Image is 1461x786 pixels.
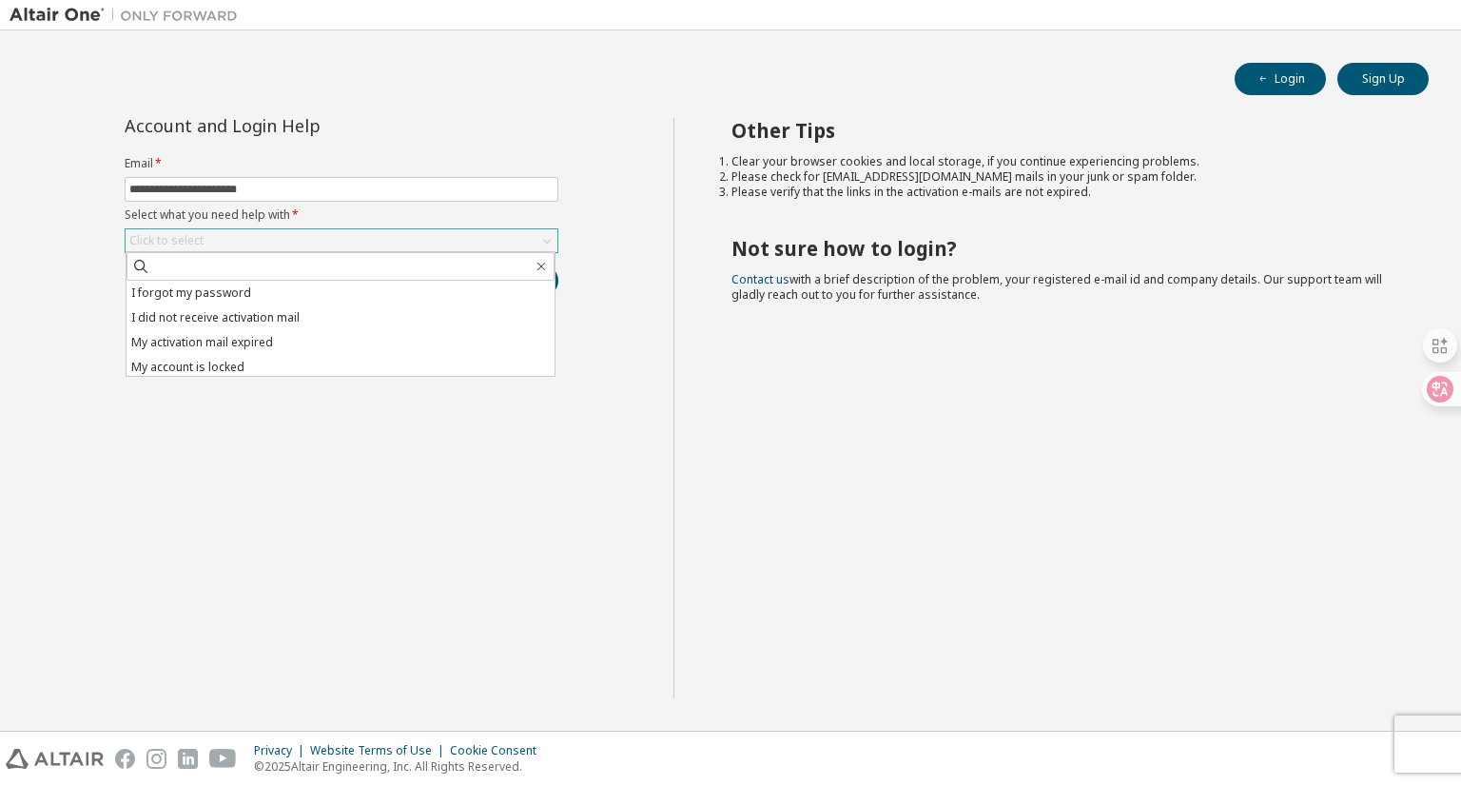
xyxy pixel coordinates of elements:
label: Email [125,156,558,171]
img: linkedin.svg [178,749,198,769]
h2: Not sure how to login? [731,236,1395,261]
li: Please verify that the links in the activation e-mails are not expired. [731,185,1395,200]
img: altair_logo.svg [6,749,104,769]
div: Click to select [129,233,204,248]
li: Clear your browser cookies and local storage, if you continue experiencing problems. [731,154,1395,169]
p: © 2025 Altair Engineering, Inc. All Rights Reserved. [254,758,548,775]
div: Website Terms of Use [310,743,450,758]
h2: Other Tips [731,118,1395,143]
a: Contact us [731,271,789,287]
li: I forgot my password [127,281,555,305]
button: Sign Up [1337,63,1429,95]
img: facebook.svg [115,749,135,769]
div: Privacy [254,743,310,758]
div: Cookie Consent [450,743,548,758]
span: with a brief description of the problem, your registered e-mail id and company details. Our suppo... [731,271,1382,303]
img: instagram.svg [146,749,166,769]
img: Altair One [10,6,247,25]
img: youtube.svg [209,749,237,769]
label: Select what you need help with [125,207,558,223]
button: Login [1235,63,1326,95]
li: Please check for [EMAIL_ADDRESS][DOMAIN_NAME] mails in your junk or spam folder. [731,169,1395,185]
div: Account and Login Help [125,118,472,133]
div: Click to select [126,229,557,252]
